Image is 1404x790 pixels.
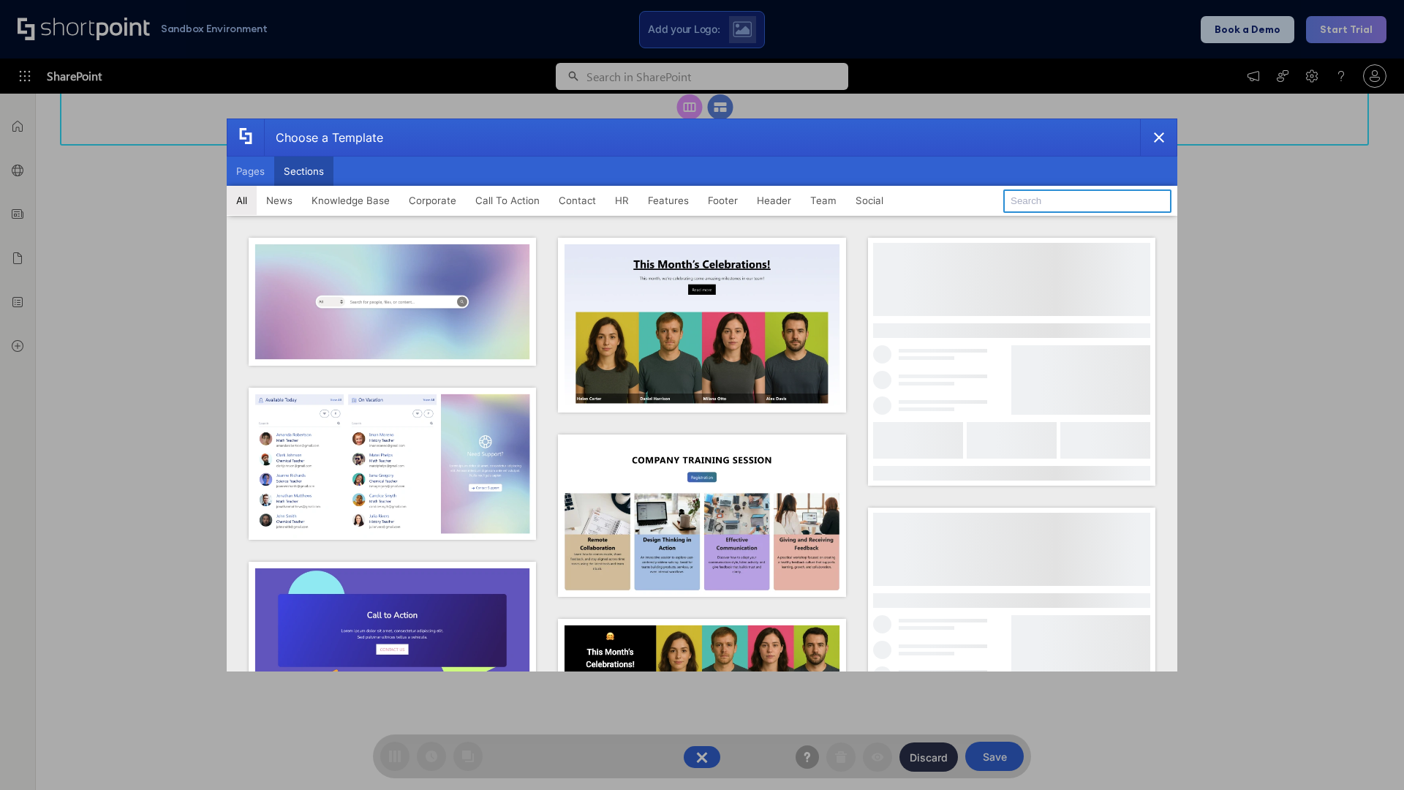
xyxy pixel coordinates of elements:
iframe: Chat Widget [1331,720,1404,790]
button: Corporate [399,186,466,215]
button: Contact [549,186,605,215]
div: template selector [227,118,1177,671]
button: News [257,186,302,215]
button: All [227,186,257,215]
button: Features [638,186,698,215]
button: Footer [698,186,747,215]
input: Search [1003,189,1171,213]
button: Knowledge Base [302,186,399,215]
div: Choose a Template [264,119,383,156]
button: Social [846,186,893,215]
button: HR [605,186,638,215]
button: Header [747,186,801,215]
button: Sections [274,157,333,186]
button: Pages [227,157,274,186]
button: Team [801,186,846,215]
button: Call To Action [466,186,549,215]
